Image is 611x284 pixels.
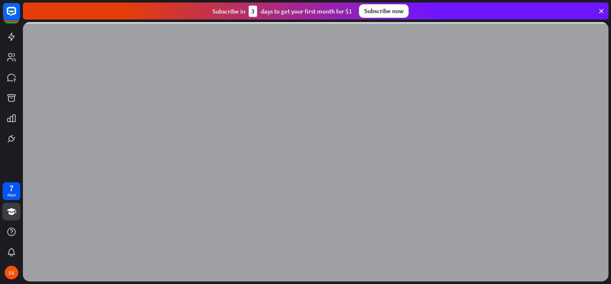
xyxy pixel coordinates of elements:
div: Subscribe now [359,4,409,18]
div: Subscribe in days to get your first month for $1 [212,6,352,17]
div: 3 [249,6,257,17]
div: days [7,192,16,198]
div: 7 [9,184,14,192]
a: 7 days [3,182,20,200]
div: SS [5,266,18,279]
